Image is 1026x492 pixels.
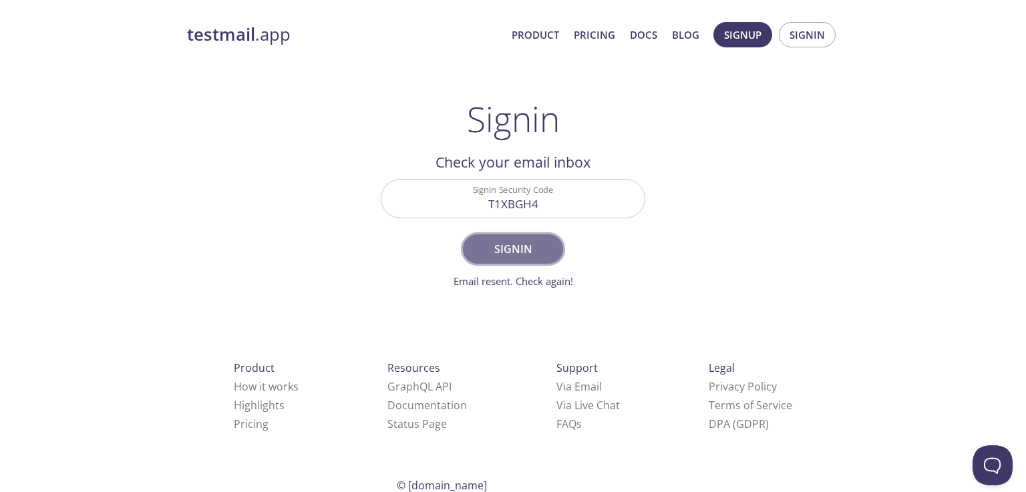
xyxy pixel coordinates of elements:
[387,379,452,394] a: GraphQL API
[790,26,825,43] span: Signin
[709,360,735,375] span: Legal
[556,417,582,431] a: FAQ
[187,23,501,46] a: testmail.app
[387,398,467,413] a: Documentation
[454,274,573,288] a: Email resent. Check again!
[779,22,836,47] button: Signin
[709,398,792,413] a: Terms of Service
[556,398,620,413] a: Via Live Chat
[387,417,447,431] a: Status Page
[234,417,269,431] a: Pricing
[713,22,772,47] button: Signup
[672,26,699,43] a: Blog
[478,240,548,258] span: Signin
[556,360,598,375] span: Support
[709,379,777,394] a: Privacy Policy
[574,26,615,43] a: Pricing
[463,234,563,264] button: Signin
[467,99,560,139] h1: Signin
[234,360,275,375] span: Product
[630,26,657,43] a: Docs
[556,379,602,394] a: Via Email
[234,379,299,394] a: How it works
[387,360,440,375] span: Resources
[576,417,582,431] span: s
[973,445,1013,485] iframe: Help Scout Beacon - Open
[724,26,761,43] span: Signup
[234,398,285,413] a: Highlights
[512,26,559,43] a: Product
[709,417,769,431] a: DPA (GDPR)
[381,151,645,174] h2: Check your email inbox
[187,23,255,46] strong: testmail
